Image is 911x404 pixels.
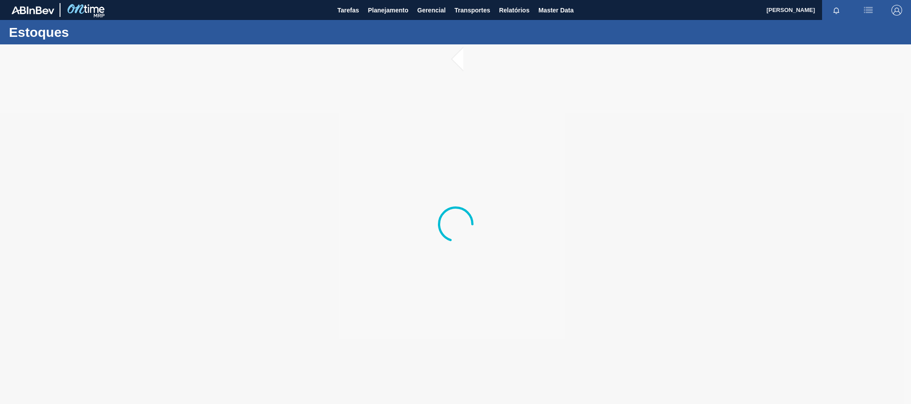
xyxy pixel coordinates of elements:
[822,4,851,16] button: Notificações
[12,6,54,14] img: TNhmsLtSVTkK8tSr43FrP2fwEKptu5GPRR3wAAAABJRU5ErkJggg==
[337,5,359,16] span: Tarefas
[417,5,446,16] span: Gerencial
[454,5,490,16] span: Transportes
[499,5,529,16] span: Relatórios
[368,5,408,16] span: Planejamento
[9,27,167,37] h1: Estoques
[863,5,874,16] img: userActions
[538,5,574,16] span: Master Data
[891,5,902,16] img: Logout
